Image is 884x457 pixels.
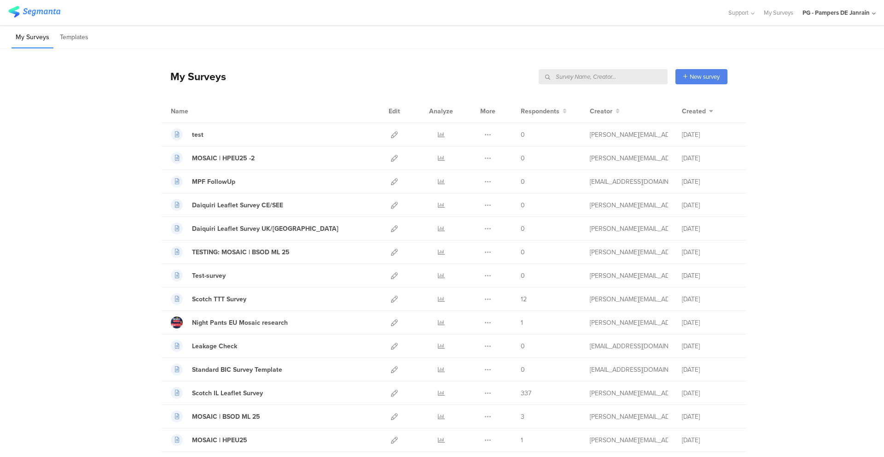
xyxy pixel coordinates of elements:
[521,435,523,445] span: 1
[521,341,525,351] span: 0
[192,341,237,351] div: Leakage Check
[682,200,737,210] div: [DATE]
[171,199,283,211] a: Daiquiri Leaflet Survey CE/SEE
[682,130,737,140] div: [DATE]
[427,100,455,123] div: Analyze
[590,130,668,140] div: benke.vb.1@pg.com
[803,8,870,17] div: PG - Pampers DE Janrain
[521,200,525,210] span: 0
[8,6,60,18] img: segmanta logo
[590,153,668,163] div: fritz.t@pg.com
[590,247,668,257] div: fritz.t@pg.com
[171,223,338,234] a: Daiquiri Leaflet Survey UK/[GEOGRAPHIC_DATA]
[682,247,737,257] div: [DATE]
[590,271,668,281] div: fritz.t@pg.com
[682,341,737,351] div: [DATE]
[171,246,290,258] a: TESTING: MOSAIC | BSOD ML 25
[192,388,263,398] div: Scotch IL Leaflet Survey
[521,271,525,281] span: 0
[590,435,668,445] div: fritz.t@pg.com
[521,247,525,257] span: 0
[590,106,620,116] button: Creator
[192,247,290,257] div: TESTING: MOSAIC | BSOD ML 25
[192,412,260,422] div: MOSAIC | BSOD ML 25
[682,435,737,445] div: [DATE]
[171,434,247,446] a: MOSAIC | HPEU25
[171,129,204,141] a: test
[384,100,404,123] div: Edit
[192,153,255,163] div: MOSAIC | HPEU25 -2
[521,106,559,116] span: Respondents
[521,365,525,375] span: 0
[590,412,668,422] div: fritz.t@pg.com
[192,200,283,210] div: Daiquiri Leaflet Survey CE/SEE
[590,224,668,234] div: fritz.t@pg.com
[590,177,668,187] div: burcak.b.1@pg.com
[171,363,282,375] a: Standard BIC Survey Template
[192,294,246,304] div: Scotch TTT Survey
[521,177,525,187] span: 0
[192,271,226,281] div: Test-survey
[539,69,668,84] input: Survey Name, Creator...
[192,177,235,187] div: MPF FollowUp
[192,435,247,445] div: MOSAIC | HPEU25
[590,106,612,116] span: Creator
[521,130,525,140] span: 0
[590,200,668,210] div: fritz.t@pg.com
[682,271,737,281] div: [DATE]
[521,224,525,234] span: 0
[192,130,204,140] div: test
[12,27,53,48] li: My Surveys
[590,318,668,328] div: alves.dp@pg.com
[590,341,668,351] div: burcak.b.1@pg.com
[171,152,255,164] a: MOSAIC | HPEU25 -2
[690,72,720,81] span: New survey
[590,388,668,398] div: fritz.t@pg.com
[682,106,713,116] button: Created
[171,106,226,116] div: Name
[478,100,498,123] div: More
[682,294,737,304] div: [DATE]
[521,106,567,116] button: Respondents
[521,318,523,328] span: 1
[521,153,525,163] span: 0
[192,365,282,375] div: Standard BIC Survey Template
[171,387,263,399] a: Scotch IL Leaflet Survey
[171,410,260,422] a: MOSAIC | BSOD ML 25
[682,106,706,116] span: Created
[171,270,226,281] a: Test-survey
[682,224,737,234] div: [DATE]
[682,365,737,375] div: [DATE]
[521,388,531,398] span: 337
[682,153,737,163] div: [DATE]
[728,8,749,17] span: Support
[171,316,288,328] a: Night Pants EU Mosaic research
[682,177,737,187] div: [DATE]
[521,412,524,422] span: 3
[521,294,527,304] span: 12
[682,318,737,328] div: [DATE]
[590,294,668,304] div: fritz.t@pg.com
[161,69,226,84] div: My Surveys
[682,388,737,398] div: [DATE]
[192,224,338,234] div: Daiquiri Leaflet Survey UK/Iberia
[590,365,668,375] div: burcak.b.1@pg.com
[56,27,93,48] li: Templates
[192,318,288,328] div: Night Pants EU Mosaic research
[682,412,737,422] div: [DATE]
[171,176,235,187] a: MPF FollowUp
[171,293,246,305] a: Scotch TTT Survey
[171,340,237,352] a: Leakage Check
